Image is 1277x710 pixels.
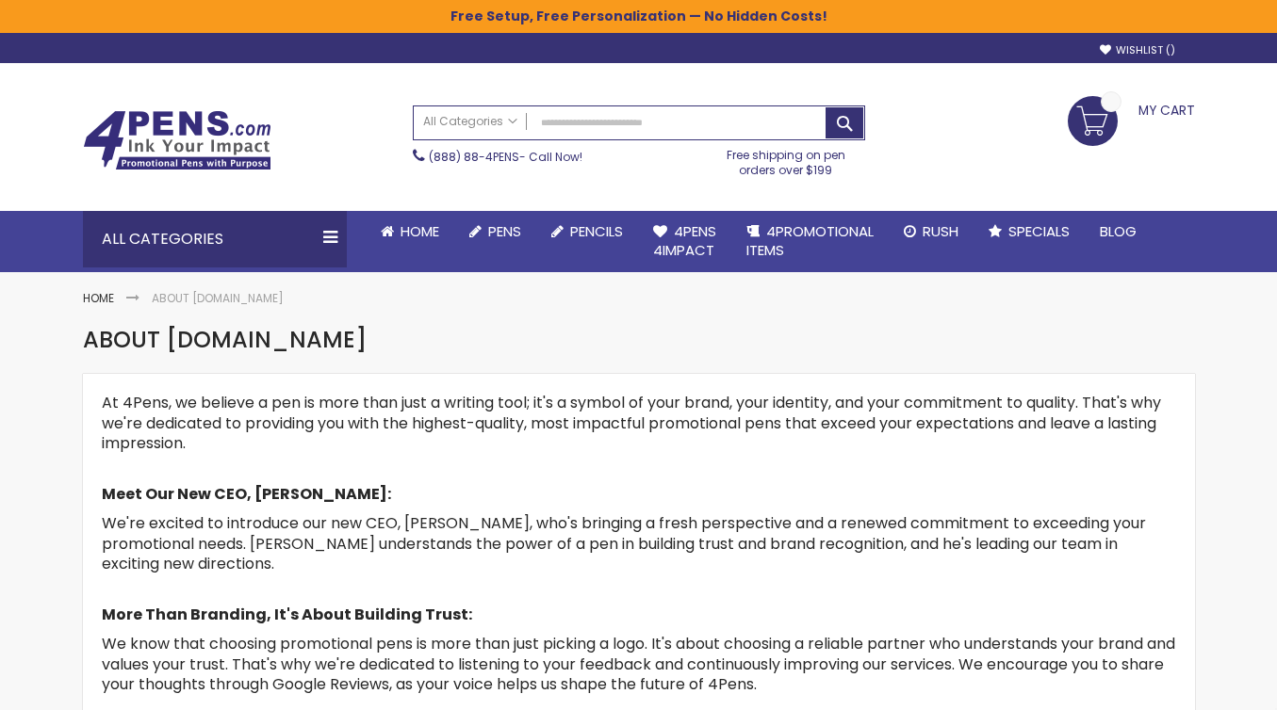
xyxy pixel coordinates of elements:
[974,211,1085,252] a: Specials
[1100,43,1175,57] a: Wishlist
[746,221,874,260] span: 4PROMOTIONAL ITEMS
[1085,211,1152,252] a: Blog
[423,114,517,129] span: All Categories
[102,483,391,505] strong: Meet Our New CEO, [PERSON_NAME]:
[1100,221,1137,241] span: Blog
[429,149,519,165] a: (888) 88-4PENS
[429,149,582,165] span: - Call Now!
[83,211,347,267] div: All Categories
[889,211,974,252] a: Rush
[923,221,958,241] span: Rush
[570,221,623,241] span: Pencils
[366,211,454,252] a: Home
[653,221,716,260] span: 4Pens 4impact
[536,211,638,252] a: Pencils
[102,633,1175,695] span: We know that choosing promotional pens is more than just picking a logo. It's about choosing a re...
[401,221,439,241] span: Home
[83,110,271,170] img: 4Pens Custom Pens and Promotional Products
[414,106,527,137] a: All Categories
[638,211,731,272] a: 4Pens4impact
[152,290,284,306] strong: About [DOMAIN_NAME]
[102,512,1146,574] span: We're excited to introduce our new CEO, [PERSON_NAME], who's bringing a fresh perspective and a r...
[102,604,472,625] strong: More Than Branding, It's About Building Trust:
[102,392,1161,454] span: At 4Pens, we believe a pen is more than just a writing tool; it's a symbol of your brand, your id...
[454,211,536,252] a: Pens
[83,290,114,306] a: Home
[83,324,367,355] span: About [DOMAIN_NAME]
[731,211,889,272] a: 4PROMOTIONALITEMS
[488,221,521,241] span: Pens
[707,140,865,178] div: Free shipping on pen orders over $199
[1008,221,1070,241] span: Specials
